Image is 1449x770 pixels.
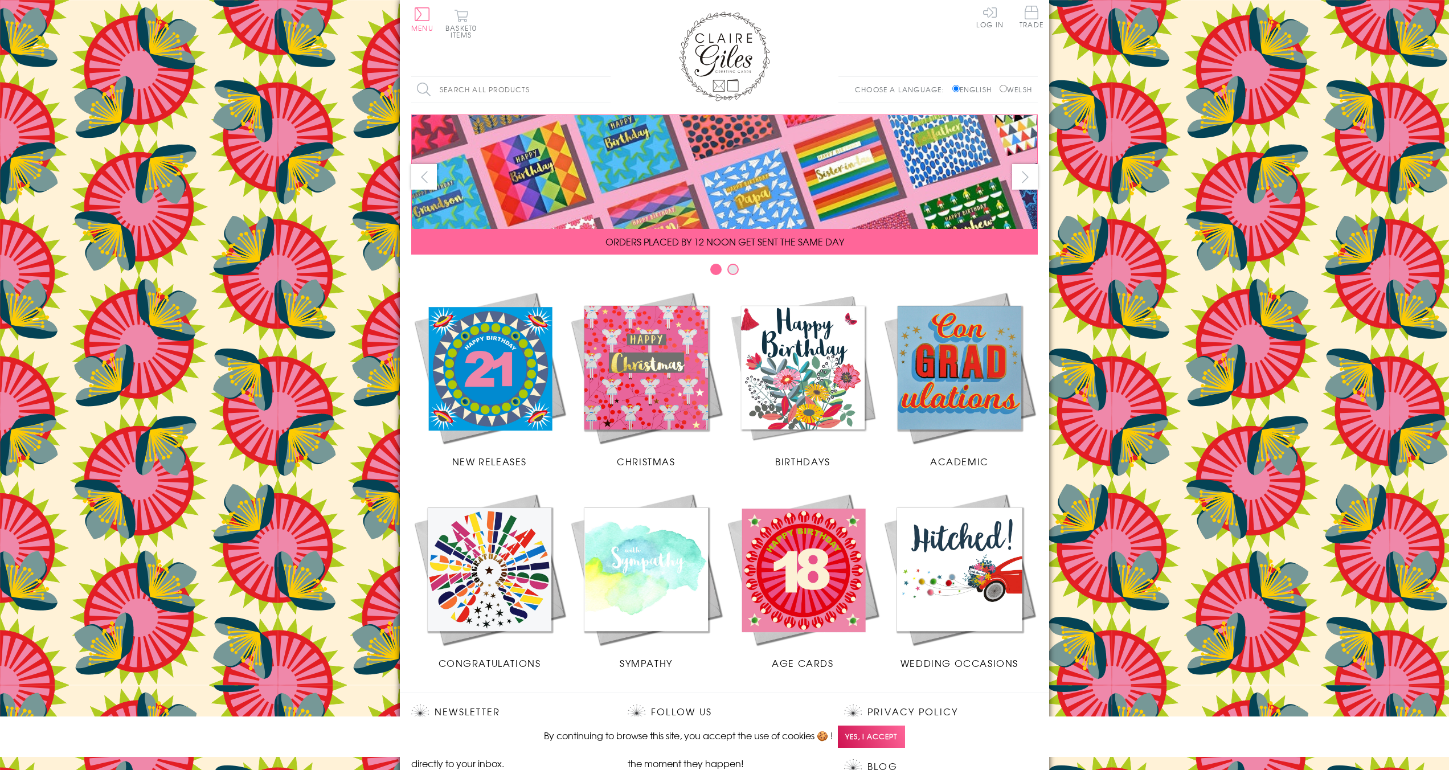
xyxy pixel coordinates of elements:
[411,289,568,468] a: New Releases
[838,726,905,748] span: Yes, I accept
[411,705,605,722] h2: Newsletter
[445,9,477,38] button: Basket0 items
[930,454,989,468] span: Academic
[1012,164,1038,190] button: next
[1020,6,1043,30] a: Trade
[855,84,950,95] p: Choose a language:
[411,23,433,33] span: Menu
[1000,85,1007,92] input: Welsh
[605,235,844,248] span: ORDERS PLACED BY 12 NOON GET SENT THE SAME DAY
[881,491,1038,670] a: Wedding Occasions
[617,454,675,468] span: Christmas
[620,656,673,670] span: Sympathy
[867,705,958,720] a: Privacy Policy
[1000,84,1032,95] label: Welsh
[568,491,724,670] a: Sympathy
[599,77,611,103] input: Search
[775,454,830,468] span: Birthdays
[724,289,881,468] a: Birthdays
[900,656,1018,670] span: Wedding Occasions
[411,164,437,190] button: prev
[411,491,568,670] a: Congratulations
[679,11,770,101] img: Claire Giles Greetings Cards
[710,264,722,275] button: Carousel Page 1 (Current Slide)
[452,454,527,468] span: New Releases
[411,263,1038,281] div: Carousel Pagination
[724,491,881,670] a: Age Cards
[411,7,433,31] button: Menu
[439,656,541,670] span: Congratulations
[1020,6,1043,28] span: Trade
[881,289,1038,468] a: Academic
[568,289,724,468] a: Christmas
[727,264,739,275] button: Carousel Page 2
[772,656,833,670] span: Age Cards
[976,6,1004,28] a: Log In
[411,77,611,103] input: Search all products
[451,23,477,40] span: 0 items
[628,705,821,722] h2: Follow Us
[952,85,960,92] input: English
[952,84,997,95] label: English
